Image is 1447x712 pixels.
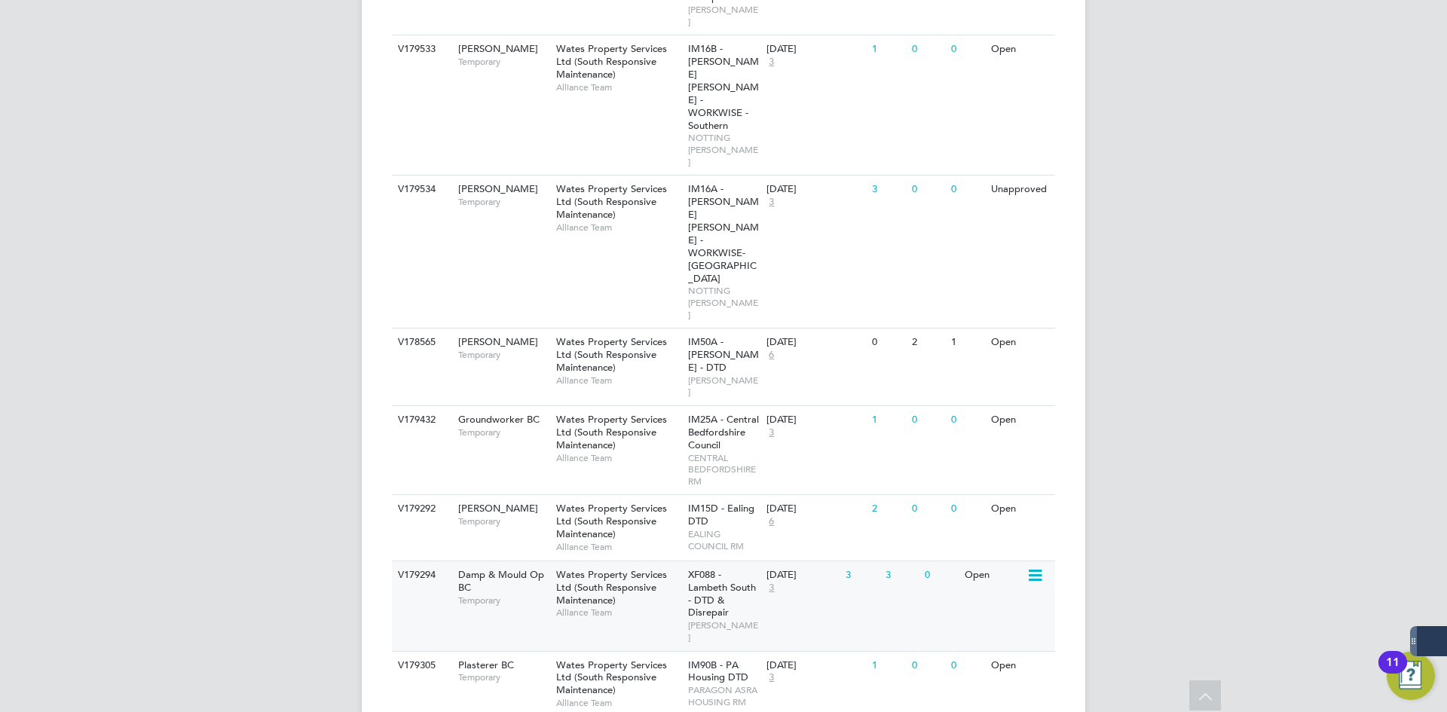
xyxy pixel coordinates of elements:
span: NOTTING [PERSON_NAME] [688,285,760,320]
div: 1 [868,406,907,434]
div: V179305 [394,652,447,680]
div: 2 [868,495,907,523]
div: 0 [947,495,987,523]
span: Wates Property Services Ltd (South Responsive Maintenance) [556,659,667,697]
span: XF088 - Lambeth South - DTD & Disrepair [688,568,756,619]
div: 0 [947,176,987,203]
span: Alliance Team [556,374,681,387]
div: 0 [868,328,907,356]
span: Damp & Mould Op BC [458,568,544,594]
button: Open Resource Center, 11 new notifications [1387,652,1435,700]
span: Wates Property Services Ltd (South Responsive Maintenance) [556,182,667,221]
div: 3 [882,561,921,589]
div: V178565 [394,328,447,356]
div: [DATE] [766,183,864,196]
div: V179432 [394,406,447,434]
div: Open [987,328,1053,356]
span: [PERSON_NAME] [458,502,538,515]
span: [PERSON_NAME] [688,374,760,398]
span: IM90B - PA Housing DTD [688,659,748,684]
span: [PERSON_NAME] [458,182,538,195]
span: EALING COUNCIL RM [688,528,760,552]
span: Alliance Team [556,541,681,553]
div: [DATE] [766,569,838,582]
div: 0 [908,176,947,203]
span: NOTTING [PERSON_NAME] [688,132,760,167]
div: 3 [868,176,907,203]
span: 3 [766,56,776,69]
div: Open [987,652,1053,680]
div: V179294 [394,561,447,589]
span: Temporary [458,594,549,607]
span: Wates Property Services Ltd (South Responsive Maintenance) [556,335,667,374]
div: 1 [868,35,907,63]
div: 11 [1386,662,1400,682]
span: Temporary [458,349,549,361]
div: 0 [947,652,987,680]
span: IM25A - Central Bedfordshire Council [688,413,759,451]
span: Groundworker BC [458,413,540,426]
span: 3 [766,671,776,684]
div: [DATE] [766,659,864,672]
div: V179533 [394,35,447,63]
div: 0 [947,35,987,63]
span: 6 [766,349,776,362]
div: [DATE] [766,43,864,56]
div: [DATE] [766,336,864,349]
div: 1 [868,652,907,680]
span: 6 [766,515,776,528]
div: 2 [908,328,947,356]
div: 0 [908,495,947,523]
span: PARAGON ASRA HOUSING RM [688,684,760,707]
span: Wates Property Services Ltd (South Responsive Maintenance) [556,42,667,81]
span: Temporary [458,56,549,68]
span: 3 [766,196,776,209]
span: IM50A - [PERSON_NAME] - DTD [688,335,759,374]
span: Alliance Team [556,452,681,464]
span: Alliance Team [556,607,681,619]
div: V179534 [394,176,447,203]
div: 1 [947,328,987,356]
div: 0 [908,406,947,434]
span: Temporary [458,196,549,208]
span: Alliance Team [556,81,681,93]
span: Plasterer BC [458,659,514,671]
span: CENTRAL BEDFORDSHIRE RM [688,452,760,487]
span: Temporary [458,426,549,439]
div: 0 [921,561,960,589]
span: 3 [766,582,776,594]
div: 0 [908,652,947,680]
span: [PERSON_NAME] [458,335,538,348]
div: [DATE] [766,503,864,515]
span: [PERSON_NAME] [688,619,760,643]
div: 3 [842,561,881,589]
span: Temporary [458,671,549,683]
div: 0 [908,35,947,63]
span: Wates Property Services Ltd (South Responsive Maintenance) [556,502,667,540]
span: IM15D - Ealing DTD [688,502,754,527]
span: Temporary [458,515,549,527]
span: IM16B - [PERSON_NAME] [PERSON_NAME] - WORKWISE - Southern [688,42,759,131]
div: Unapproved [987,176,1053,203]
span: Wates Property Services Ltd (South Responsive Maintenance) [556,568,667,607]
div: [DATE] [766,414,864,426]
div: V179292 [394,495,447,523]
div: Open [987,35,1053,63]
span: [PERSON_NAME] [688,4,760,27]
span: 3 [766,426,776,439]
div: 0 [947,406,987,434]
div: Open [961,561,1026,589]
span: Wates Property Services Ltd (South Responsive Maintenance) [556,413,667,451]
span: IM16A - [PERSON_NAME] [PERSON_NAME] - WORKWISE- [GEOGRAPHIC_DATA] [688,182,759,284]
span: Alliance Team [556,697,681,709]
div: Open [987,495,1053,523]
div: Open [987,406,1053,434]
span: [PERSON_NAME] [458,42,538,55]
span: Alliance Team [556,222,681,234]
